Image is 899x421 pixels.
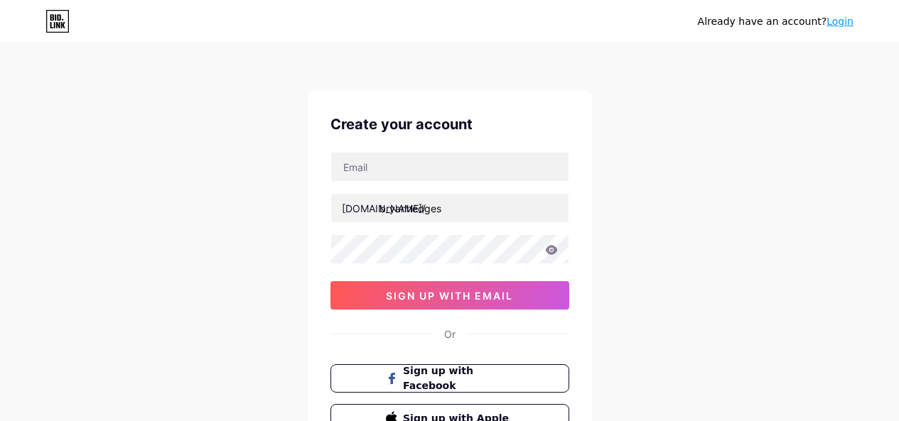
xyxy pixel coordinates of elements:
div: Already have an account? [698,14,854,29]
button: Sign up with Facebook [330,364,569,393]
a: Login [827,16,854,27]
input: Email [331,153,569,181]
div: Create your account [330,114,569,135]
div: Or [444,327,456,341]
div: [DOMAIN_NAME]/ [342,201,426,216]
button: sign up with email [330,281,569,310]
span: Sign up with Facebook [403,363,513,393]
span: sign up with email [386,290,513,302]
input: username [331,194,569,222]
